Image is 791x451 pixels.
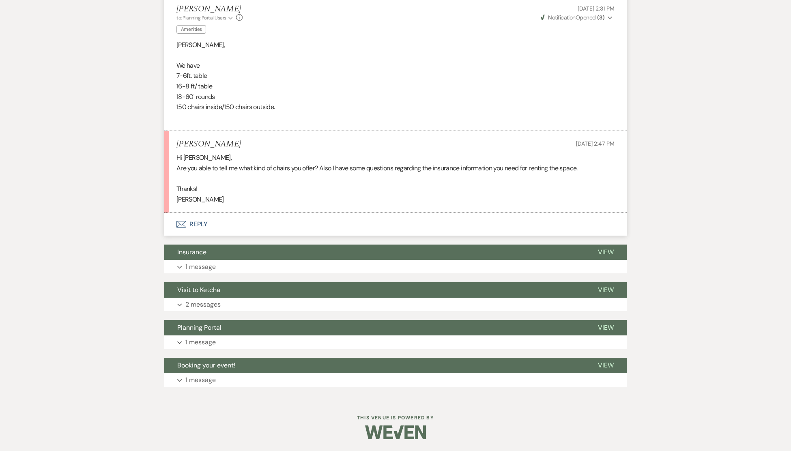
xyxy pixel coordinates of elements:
[164,282,585,298] button: Visit to Ketcha
[176,102,615,112] p: 150 chairs inside/150 chairs outside.
[185,375,216,385] p: 1 message
[176,152,615,163] p: Hi [PERSON_NAME],
[176,92,615,102] p: 18-60' rounds
[176,71,615,81] p: 7-6ft. table
[176,81,615,92] p: 16-8 ft/ table
[548,14,575,21] span: Notification
[176,15,226,21] span: to: Planning Portal Users
[585,282,627,298] button: View
[177,323,221,332] span: Planning Portal
[164,245,585,260] button: Insurance
[164,335,627,349] button: 1 message
[164,213,627,236] button: Reply
[176,25,206,34] span: Amenities
[185,337,216,348] p: 1 message
[541,14,604,21] span: Opened
[176,163,615,174] p: Are you able to tell me what kind of chairs you offer? Also I have some questions regarding the i...
[585,245,627,260] button: View
[164,260,627,274] button: 1 message
[598,361,614,369] span: View
[585,358,627,373] button: View
[540,13,615,22] button: NotificationOpened (3)
[365,418,426,447] img: Weven Logo
[185,299,221,310] p: 2 messages
[576,140,615,147] span: [DATE] 2:47 PM
[176,184,615,194] p: Thanks!
[177,361,235,369] span: Booking your event!
[578,5,615,12] span: [DATE] 2:31 PM
[598,248,614,256] span: View
[598,286,614,294] span: View
[597,14,604,21] strong: ( 3 )
[177,286,220,294] span: Visit to Ketcha
[164,298,627,311] button: 2 messages
[177,248,206,256] span: Insurance
[176,60,615,71] p: We have
[598,323,614,332] span: View
[164,373,627,387] button: 1 message
[164,320,585,335] button: Planning Portal
[176,139,241,149] h5: [PERSON_NAME]
[176,4,243,14] h5: [PERSON_NAME]
[176,194,615,205] p: [PERSON_NAME]
[164,358,585,373] button: Booking your event!
[185,262,216,272] p: 1 message
[176,14,234,21] button: to: Planning Portal Users
[585,320,627,335] button: View
[176,40,615,50] p: [PERSON_NAME],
